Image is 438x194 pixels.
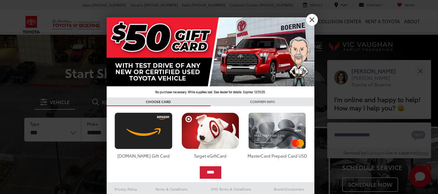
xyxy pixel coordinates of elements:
a: Terms & Conditions [145,185,198,193]
div: [DOMAIN_NAME] Gift Card [113,153,174,159]
img: mastercard.png [247,112,308,149]
a: Privacy Policy [107,185,145,193]
h3: CHOOSE CARD [107,98,211,106]
img: targetcard.png [180,112,241,149]
img: amazoncard.png [113,112,174,149]
h3: CONFIRM INFO [211,98,314,106]
img: 42635_top_851395.jpg [107,17,314,98]
div: MasterCard Prepaid Card USD [247,153,308,159]
a: Brand Disclaimers [264,185,314,193]
div: Target eGiftCard [180,153,241,159]
a: SMS Terms & Conditions [198,185,264,193]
